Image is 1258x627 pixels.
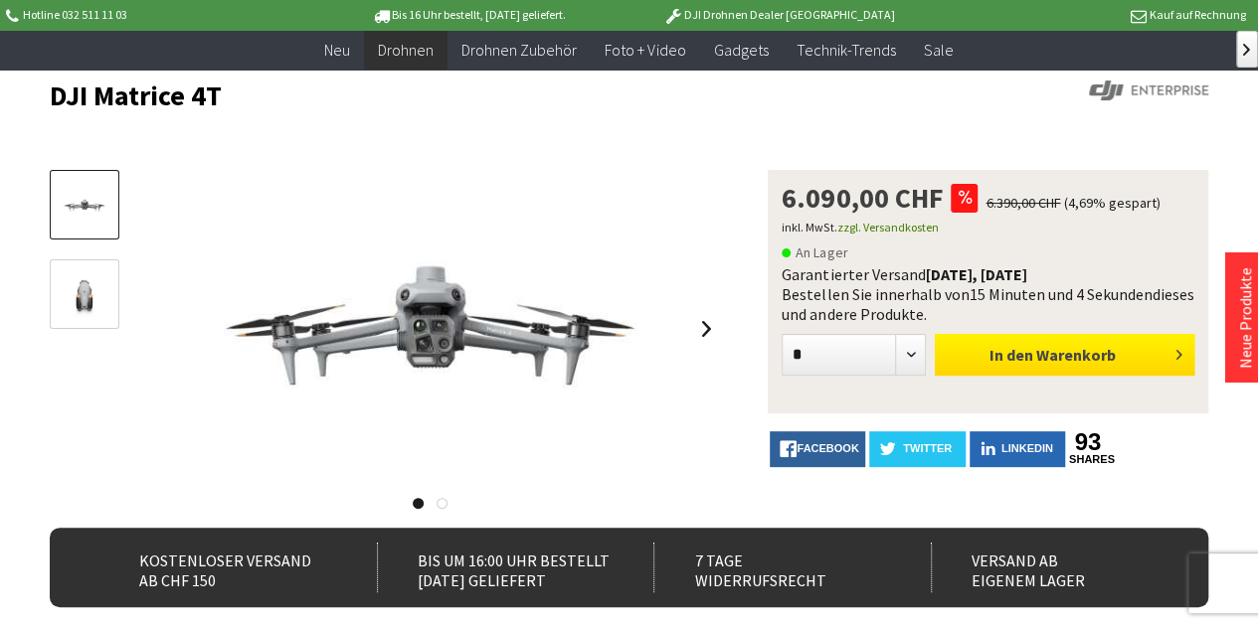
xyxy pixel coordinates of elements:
[2,3,312,27] p: Hotline 032 511 11 03
[782,216,1194,239] p: inkl. MwSt.
[869,431,965,467] a: twitter
[1089,80,1208,100] img: DJI Enterprise
[624,3,934,27] p: DJI Drohnen Dealer [GEOGRAPHIC_DATA]
[56,190,113,223] img: Vorschau: DJI Matrice 4T
[1036,345,1116,365] span: Warenkorb
[770,431,865,467] a: facebook
[970,431,1065,467] a: LinkedIn
[99,543,343,592] div: Kostenloser Versand ab CHF 150
[324,40,350,60] span: Neu
[605,40,685,60] span: Foto + Video
[782,240,847,264] span: An Lager
[591,30,699,71] a: Foto + Video
[969,284,1152,304] span: 15 Minuten und 4 Sekunden
[797,442,858,454] span: facebook
[989,345,1033,365] span: In den
[364,30,448,71] a: Drohnen
[699,30,782,71] a: Gadgets
[448,30,591,71] a: Drohnen Zubehör
[986,194,1060,212] span: 6.390,00 CHF
[653,543,897,592] div: 7 Tage Widerrufsrecht
[935,3,1245,27] p: Kauf auf Rechnung
[1243,44,1250,56] span: 
[378,40,434,60] span: Drohnen
[903,442,952,454] span: twitter
[1069,431,1107,453] a: 93
[1001,442,1053,454] span: LinkedIn
[1063,194,1160,212] span: (4,69% gespart)
[935,334,1194,376] button: In den Warenkorb
[782,30,909,71] a: Technik-Trends
[923,40,953,60] span: Sale
[713,40,768,60] span: Gadgets
[313,3,624,27] p: Bis 16 Uhr bestellt, [DATE] geliefert.
[461,40,577,60] span: Drohnen Zubehör
[1235,267,1255,369] a: Neue Produkte
[909,30,967,71] a: Sale
[50,80,977,110] h1: DJI Matrice 4T
[925,264,1026,284] b: [DATE], [DATE]
[782,264,1194,324] div: Garantierter Versand Bestellen Sie innerhalb von dieses und andere Produkte.
[782,184,943,212] span: 6.090,00 CHF
[796,40,895,60] span: Technik-Trends
[310,30,364,71] a: Neu
[148,170,713,488] img: DJI Matrice 4T
[377,543,621,592] div: Bis um 16:00 Uhr bestellt [DATE] geliefert
[1069,453,1107,466] a: shares
[931,543,1174,592] div: Versand ab eigenem Lager
[836,220,938,235] a: zzgl. Versandkosten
